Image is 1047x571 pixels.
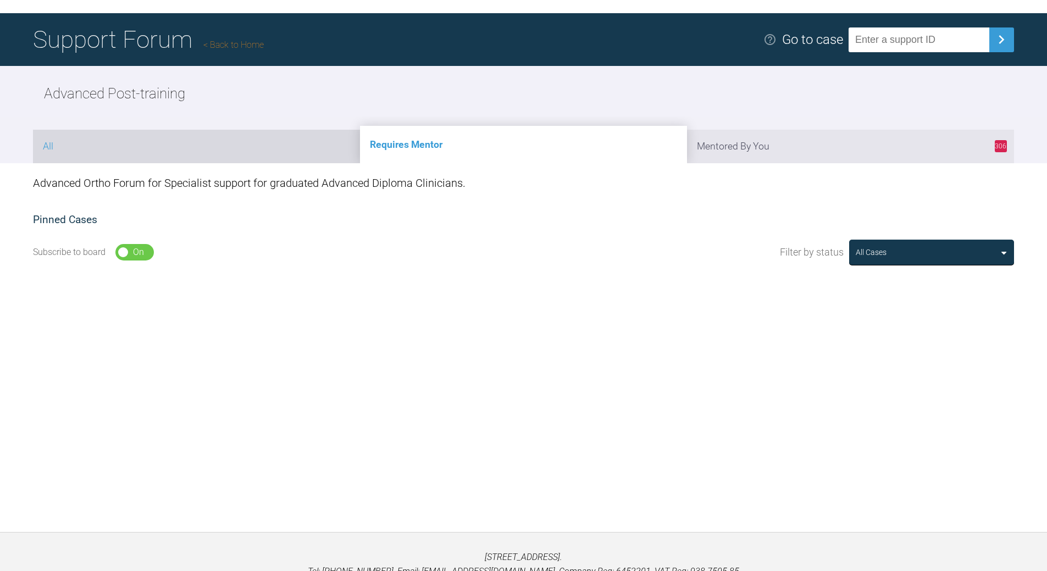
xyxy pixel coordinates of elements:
div: Go to case [782,29,843,50]
h1: Support Forum [33,20,264,59]
span: Filter by status [780,245,844,260]
img: help.e70b9f3d.svg [763,33,777,46]
li: Requires Mentor [360,126,687,163]
h2: Advanced Post-training [44,82,185,106]
div: Advanced Ortho Forum for Specialist support for graduated Advanced Diploma Clinicians. [33,163,1014,203]
div: Subscribe to board [33,245,106,259]
li: Mentored By You [687,130,1014,163]
span: 306 [995,140,1007,152]
input: Enter a support ID [849,27,989,52]
h2: Pinned Cases [33,212,1014,229]
div: All Cases [856,246,887,258]
img: chevronRight.28bd32b0.svg [993,31,1010,48]
div: On [133,245,144,259]
a: Back to Home [203,40,264,50]
li: All [33,130,360,163]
